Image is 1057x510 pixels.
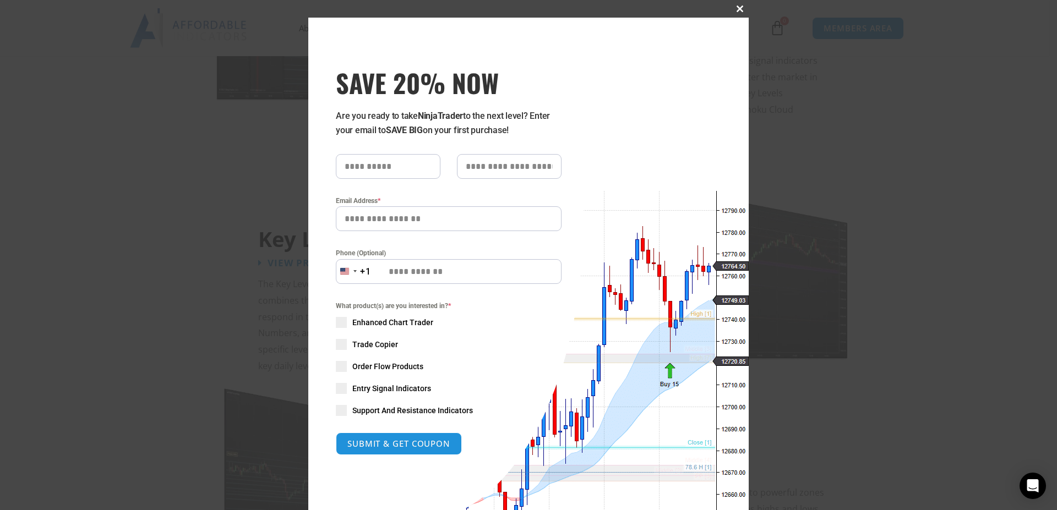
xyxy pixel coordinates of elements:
[336,339,562,350] label: Trade Copier
[352,383,431,394] span: Entry Signal Indicators
[336,195,562,206] label: Email Address
[352,339,398,350] span: Trade Copier
[352,317,433,328] span: Enhanced Chart Trader
[336,67,562,98] span: SAVE 20% NOW
[336,361,562,372] label: Order Flow Products
[360,265,371,279] div: +1
[352,405,473,416] span: Support And Resistance Indicators
[336,405,562,416] label: Support And Resistance Indicators
[336,432,462,455] button: SUBMIT & GET COUPON
[336,300,562,311] span: What product(s) are you interested in?
[336,317,562,328] label: Enhanced Chart Trader
[336,248,562,259] label: Phone (Optional)
[336,383,562,394] label: Entry Signal Indicators
[386,125,423,135] strong: SAVE BIG
[1020,473,1046,499] div: Open Intercom Messenger
[336,259,371,284] button: Selected country
[336,109,562,138] p: Are you ready to take to the next level? Enter your email to on your first purchase!
[352,361,423,372] span: Order Flow Products
[418,111,463,121] strong: NinjaTrader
